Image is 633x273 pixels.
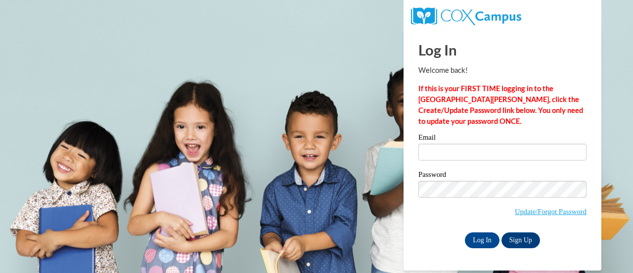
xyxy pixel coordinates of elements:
strong: If this is your FIRST TIME logging in to the [GEOGRAPHIC_DATA][PERSON_NAME], click the Create/Upd... [418,84,583,125]
a: COX Campus [411,11,521,20]
label: Password [418,171,587,181]
a: Sign Up [501,232,540,248]
a: Update/Forgot Password [515,208,587,216]
input: Log In [465,232,499,248]
p: Welcome back! [418,65,587,76]
h1: Log In [418,40,587,60]
img: COX Campus [411,7,521,25]
label: Email [418,134,587,144]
